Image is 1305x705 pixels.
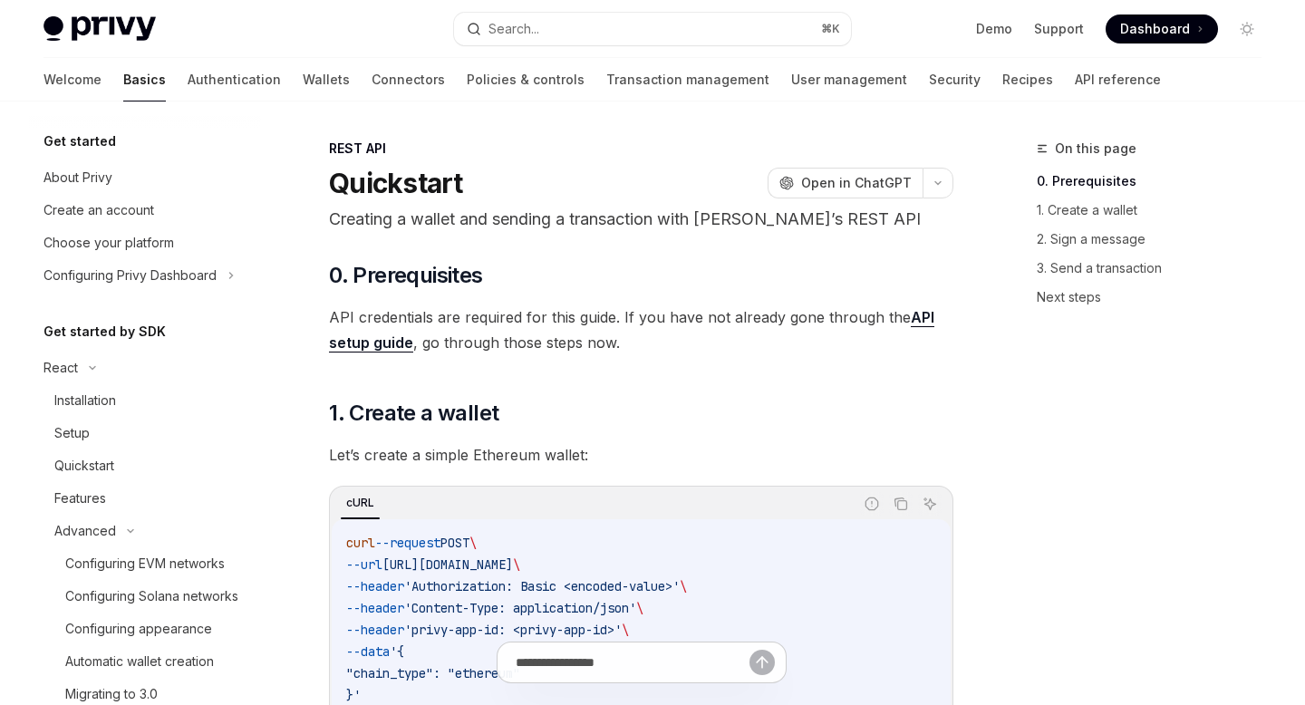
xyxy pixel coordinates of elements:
[43,321,166,343] h5: Get started by SDK
[329,261,482,290] span: 0. Prerequisites
[1120,20,1190,38] span: Dashboard
[43,16,156,42] img: light logo
[821,22,840,36] span: ⌘ K
[976,20,1012,38] a: Demo
[43,58,101,101] a: Welcome
[404,578,680,594] span: 'Authorization: Basic <encoded-value>'
[375,535,440,551] span: --request
[54,455,114,477] div: Quickstart
[29,417,261,449] a: Setup
[622,622,629,638] span: \
[1037,225,1276,254] a: 2. Sign a message
[29,161,261,194] a: About Privy
[29,449,261,482] a: Quickstart
[346,578,404,594] span: --header
[43,130,116,152] h5: Get started
[329,140,953,158] div: REST API
[768,168,923,198] button: Open in ChatGPT
[43,265,217,286] div: Configuring Privy Dashboard
[329,442,953,468] span: Let’s create a simple Ethereum wallet:
[404,600,636,616] span: 'Content-Type: application/json'
[1055,138,1136,159] span: On this page
[43,199,154,221] div: Create an account
[467,58,585,101] a: Policies & controls
[43,232,174,254] div: Choose your platform
[636,600,643,616] span: \
[606,58,769,101] a: Transaction management
[1037,283,1276,312] a: Next steps
[918,492,942,516] button: Ask AI
[65,618,212,640] div: Configuring appearance
[29,547,261,580] a: Configuring EVM networks
[65,553,225,575] div: Configuring EVM networks
[469,535,477,551] span: \
[54,488,106,509] div: Features
[54,422,90,444] div: Setup
[454,13,850,45] button: Search...⌘K
[440,535,469,551] span: POST
[341,492,380,514] div: cURL
[346,556,382,573] span: --url
[680,578,687,594] span: \
[346,622,404,638] span: --header
[29,384,261,417] a: Installation
[29,645,261,678] a: Automatic wallet creation
[382,556,513,573] span: [URL][DOMAIN_NAME]
[1075,58,1161,101] a: API reference
[346,535,375,551] span: curl
[372,58,445,101] a: Connectors
[1037,254,1276,283] a: 3. Send a transaction
[1037,196,1276,225] a: 1. Create a wallet
[54,520,116,542] div: Advanced
[29,613,261,645] a: Configuring appearance
[29,482,261,515] a: Features
[791,58,907,101] a: User management
[65,683,158,705] div: Migrating to 3.0
[188,58,281,101] a: Authentication
[404,622,622,638] span: 'privy-app-id: <privy-app-id>'
[1002,58,1053,101] a: Recipes
[329,207,953,232] p: Creating a wallet and sending a transaction with [PERSON_NAME]’s REST API
[303,58,350,101] a: Wallets
[43,357,78,379] div: React
[65,651,214,672] div: Automatic wallet creation
[749,650,775,675] button: Send message
[1034,20,1084,38] a: Support
[1106,14,1218,43] a: Dashboard
[329,304,953,355] span: API credentials are required for this guide. If you have not already gone through the , go throug...
[346,600,404,616] span: --header
[29,227,261,259] a: Choose your platform
[513,556,520,573] span: \
[488,18,539,40] div: Search...
[123,58,166,101] a: Basics
[801,174,912,192] span: Open in ChatGPT
[29,194,261,227] a: Create an account
[929,58,981,101] a: Security
[889,492,913,516] button: Copy the contents from the code block
[43,167,112,188] div: About Privy
[29,580,261,613] a: Configuring Solana networks
[860,492,884,516] button: Report incorrect code
[329,399,498,428] span: 1. Create a wallet
[329,167,463,199] h1: Quickstart
[65,585,238,607] div: Configuring Solana networks
[1232,14,1261,43] button: Toggle dark mode
[1037,167,1276,196] a: 0. Prerequisites
[54,390,116,411] div: Installation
